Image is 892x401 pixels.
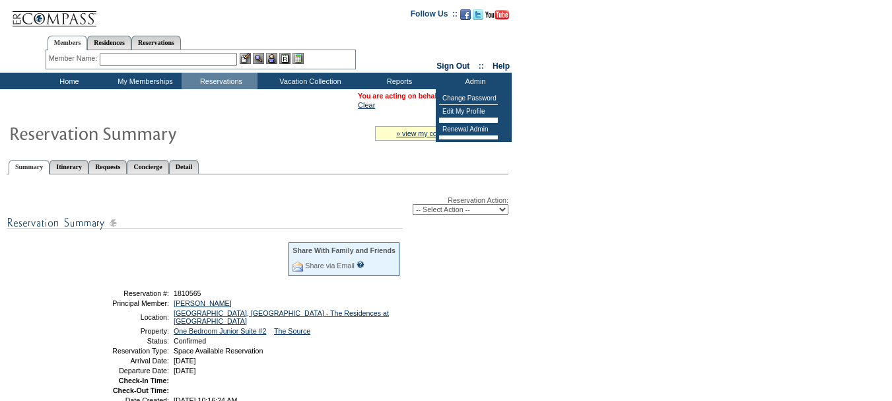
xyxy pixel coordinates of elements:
[174,357,196,365] span: [DATE]
[75,347,169,355] td: Reservation Type:
[439,105,498,118] td: Edit My Profile
[75,309,169,325] td: Location:
[9,160,50,174] a: Summary
[182,73,257,89] td: Reservations
[473,9,483,20] img: Follow us on Twitter
[106,73,182,89] td: My Memberships
[473,13,483,21] a: Follow us on Twitter
[266,53,277,64] img: Impersonate
[75,337,169,345] td: Status:
[174,289,201,297] span: 1810565
[460,13,471,21] a: Become our fan on Facebook
[88,160,127,174] a: Requests
[174,327,266,335] a: One Bedroom Junior Suite #2
[75,367,169,375] td: Departure Date:
[485,10,509,20] img: Subscribe to our YouTube Channel
[119,377,169,384] strong: Check-In Time:
[169,160,199,174] a: Detail
[240,53,251,64] img: b_edit.gif
[30,73,106,89] td: Home
[174,309,389,325] a: [GEOGRAPHIC_DATA], [GEOGRAPHIC_DATA] - The Residences at [GEOGRAPHIC_DATA]
[253,53,264,64] img: View
[292,246,395,254] div: Share With Family and Friends
[131,36,181,50] a: Reservations
[436,61,469,71] a: Sign Out
[493,61,510,71] a: Help
[7,196,508,215] div: Reservation Action:
[436,73,512,89] td: Admin
[174,337,206,345] span: Confirmed
[279,53,291,64] img: Reservations
[257,73,360,89] td: Vacation Collection
[50,160,88,174] a: Itinerary
[439,92,498,105] td: Change Password
[174,367,196,375] span: [DATE]
[485,13,509,21] a: Subscribe to our YouTube Channel
[75,327,169,335] td: Property:
[174,347,263,355] span: Space Available Reservation
[7,215,403,231] img: subTtlResSummary.gif
[305,262,355,270] a: Share via Email
[396,129,486,137] a: » view my contract utilization
[75,357,169,365] td: Arrival Date:
[292,53,304,64] img: b_calculator.gif
[358,92,509,100] span: You are acting on behalf of:
[274,327,310,335] a: The Source
[439,123,498,136] td: Renewal Admin
[357,261,364,268] input: What is this?
[75,299,169,307] td: Principal Member:
[9,120,273,146] img: Reservaton Summary
[358,101,375,109] a: Clear
[174,299,232,307] a: [PERSON_NAME]
[49,53,100,64] div: Member Name:
[460,9,471,20] img: Become our fan on Facebook
[87,36,131,50] a: Residences
[75,289,169,297] td: Reservation #:
[360,73,436,89] td: Reports
[411,8,458,24] td: Follow Us ::
[127,160,168,174] a: Concierge
[113,386,169,394] strong: Check-Out Time:
[479,61,484,71] span: ::
[48,36,88,50] a: Members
